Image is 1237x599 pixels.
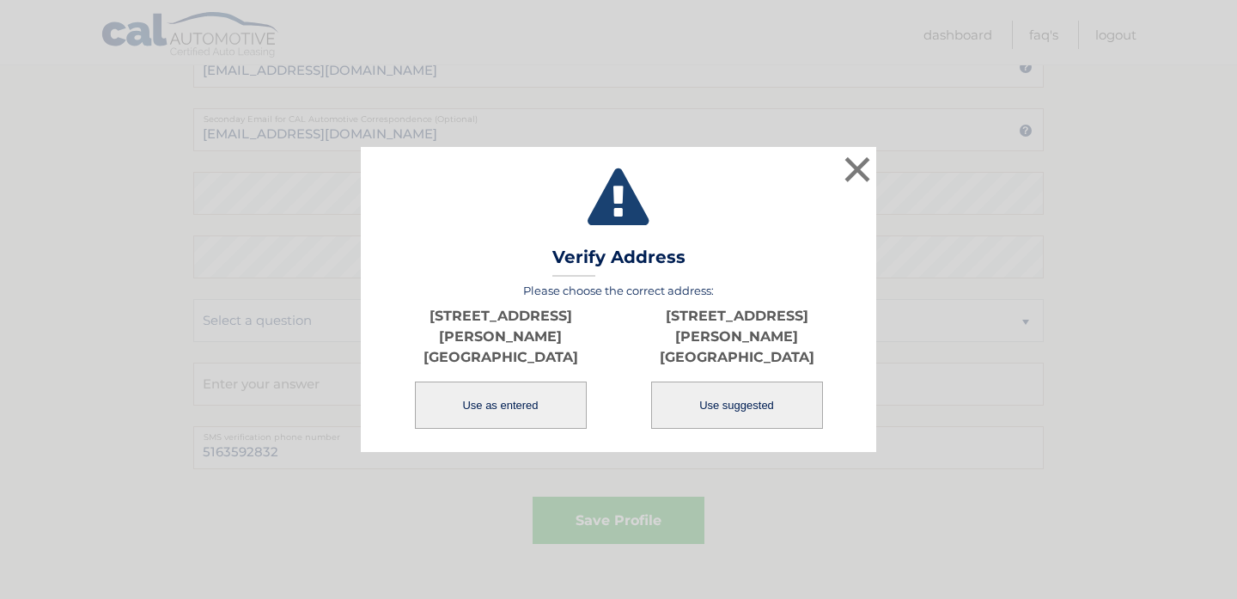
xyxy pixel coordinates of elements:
p: [STREET_ADDRESS][PERSON_NAME] [GEOGRAPHIC_DATA] [618,306,855,368]
button: × [840,152,874,186]
button: Use suggested [651,382,823,429]
p: [STREET_ADDRESS][PERSON_NAME] [GEOGRAPHIC_DATA] [382,306,618,368]
h3: Verify Address [552,247,686,277]
button: Use as entered [415,382,587,429]
div: Please choose the correct address: [382,284,855,431]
